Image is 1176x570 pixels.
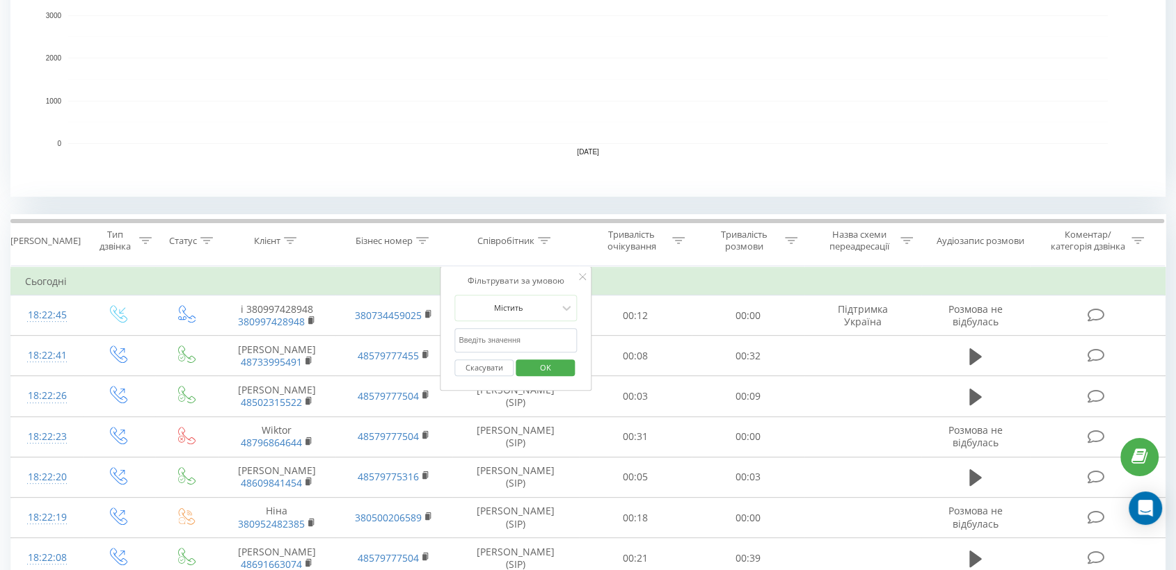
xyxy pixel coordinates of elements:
[594,229,669,252] div: Тривалість очікування
[937,235,1024,247] div: Аудіозапис розмови
[579,336,692,376] td: 00:08
[254,235,280,247] div: Клієнт
[516,359,575,377] button: OK
[95,229,136,252] div: Тип дзвінка
[454,274,577,288] div: Фільтрувати за умовою
[241,476,302,489] a: 48609841454
[358,349,419,362] a: 48579777455
[358,430,419,443] a: 48579777504
[948,302,1003,328] span: Розмова не відбулась
[452,457,578,497] td: [PERSON_NAME] (SIP)
[218,457,335,497] td: [PERSON_NAME]
[358,389,419,402] a: 48579777504
[169,235,197,247] div: Статус
[452,416,578,457] td: [PERSON_NAME] (SIP)
[1047,229,1128,252] div: Коментар/категорія дзвінка
[46,12,62,19] text: 3000
[57,140,61,147] text: 0
[452,498,578,538] td: [PERSON_NAME] (SIP)
[46,54,62,62] text: 2000
[241,355,302,368] a: 48733995491
[823,229,897,252] div: Назва схеми переадресації
[948,504,1003,530] span: Розмова не відбулась
[692,336,804,376] td: 00:32
[1129,491,1162,525] div: Open Intercom Messenger
[692,295,804,336] td: 00:00
[358,551,419,564] a: 48579777504
[25,504,69,531] div: 18:22:19
[692,416,804,457] td: 00:00
[707,229,781,252] div: Тривалість розмови
[11,268,1166,295] td: Сьогодні
[218,336,335,376] td: [PERSON_NAME]
[46,97,62,105] text: 1000
[577,148,599,156] text: [DATE]
[948,423,1003,449] span: Розмова не відбулась
[579,376,692,416] td: 00:03
[25,382,69,409] div: 18:22:26
[355,511,422,524] a: 380500206589
[218,498,335,538] td: Ніна
[692,457,804,497] td: 00:03
[218,295,335,336] td: і 380997428948
[218,376,335,416] td: [PERSON_NAME]
[579,295,692,336] td: 00:12
[526,357,565,378] span: OK
[692,376,804,416] td: 00:09
[477,235,534,247] div: Співробітник
[579,416,692,457] td: 00:31
[218,416,335,457] td: Wiktor
[25,423,69,450] div: 18:22:23
[25,342,69,369] div: 18:22:41
[238,517,305,530] a: 380952482385
[454,328,577,352] input: Введіть значення
[579,457,692,497] td: 00:05
[10,235,81,247] div: [PERSON_NAME]
[358,470,419,483] a: 48579775316
[579,498,692,538] td: 00:18
[241,436,302,449] a: 48796864644
[355,309,422,322] a: 380734459025
[238,315,305,328] a: 380997428948
[454,359,514,377] button: Скасувати
[241,396,302,409] a: 48502315522
[452,376,578,416] td: [PERSON_NAME] (SIP)
[356,235,413,247] div: Бізнес номер
[25,302,69,329] div: 18:22:45
[25,464,69,491] div: 18:22:20
[692,498,804,538] td: 00:00
[804,295,921,336] td: Підтримка Україна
